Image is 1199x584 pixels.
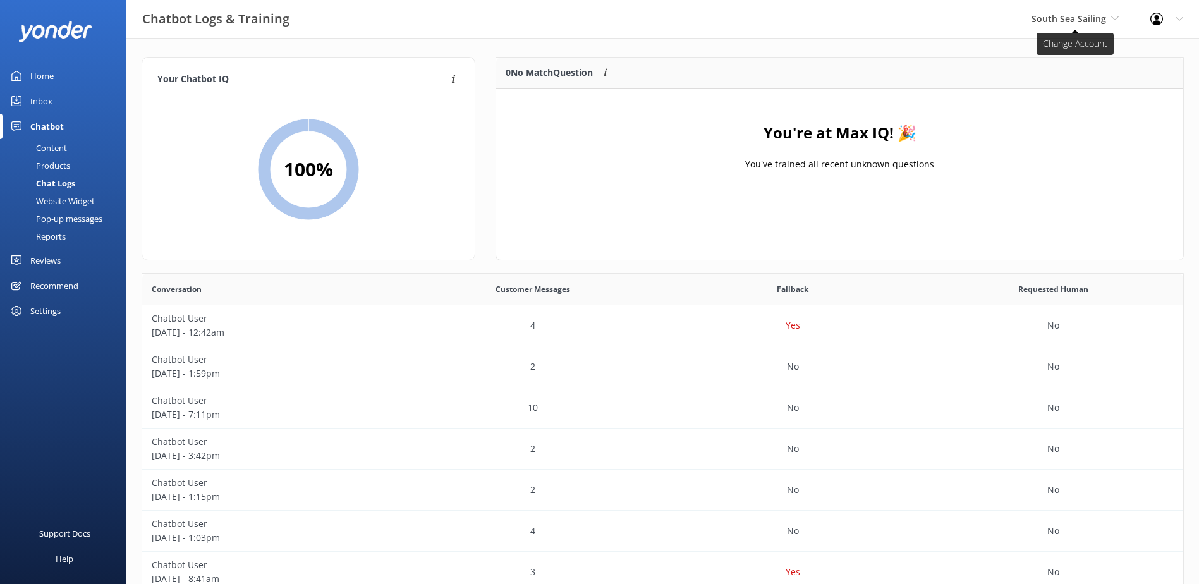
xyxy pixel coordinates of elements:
div: Recommend [30,273,78,298]
p: No [787,483,799,497]
p: 0 No Match Question [506,66,593,80]
a: Website Widget [8,192,126,210]
h2: 100 % [284,154,333,185]
img: yonder-white-logo.png [19,21,92,42]
p: No [787,360,799,374]
span: Customer Messages [496,283,570,295]
p: Chatbot User [152,558,393,572]
div: row [142,346,1183,387]
p: 2 [530,442,535,456]
p: [DATE] - 1:03pm [152,531,393,545]
a: Chat Logs [8,174,126,192]
div: Reviews [30,248,61,273]
div: row [142,387,1183,429]
p: [DATE] - 12:42am [152,325,393,339]
p: No [1047,319,1059,332]
p: Chatbot User [152,476,393,490]
div: Home [30,63,54,88]
div: Reports [8,228,66,245]
a: Reports [8,228,126,245]
div: Chat Logs [8,174,75,192]
p: 2 [530,360,535,374]
a: Content [8,139,126,157]
span: Fallback [777,283,808,295]
a: Products [8,157,126,174]
div: Settings [30,298,61,324]
div: Support Docs [39,521,90,546]
div: row [142,511,1183,552]
div: Website Widget [8,192,95,210]
p: [DATE] - 1:15pm [152,490,393,504]
div: Help [56,546,73,571]
p: Chatbot User [152,435,393,449]
p: No [787,401,799,415]
p: 4 [530,319,535,332]
p: Chatbot User [152,517,393,531]
div: Inbox [30,88,52,114]
div: Pop-up messages [8,210,102,228]
span: Requested Human [1018,283,1088,295]
h4: Your Chatbot IQ [157,73,447,87]
p: No [1047,360,1059,374]
p: No [1047,442,1059,456]
p: 4 [530,524,535,538]
p: You've trained all recent unknown questions [745,157,934,171]
p: Chatbot User [152,394,393,408]
p: No [787,442,799,456]
div: row [142,429,1183,470]
p: [DATE] - 1:59pm [152,367,393,380]
p: 10 [528,401,538,415]
p: No [1047,524,1059,538]
div: grid [496,89,1183,216]
span: Conversation [152,283,202,295]
p: No [1047,565,1059,579]
p: No [1047,401,1059,415]
p: [DATE] - 3:42pm [152,449,393,463]
div: Products [8,157,70,174]
p: [DATE] - 7:11pm [152,408,393,422]
h4: You're at Max IQ! 🎉 [764,121,916,145]
p: No [1047,483,1059,497]
div: row [142,305,1183,346]
p: 2 [530,483,535,497]
div: Content [8,139,67,157]
p: Chatbot User [152,312,393,325]
p: Yes [786,319,800,332]
div: row [142,470,1183,511]
a: Pop-up messages [8,210,126,228]
div: Chatbot [30,114,64,139]
h3: Chatbot Logs & Training [142,9,289,29]
p: No [787,524,799,538]
span: South Sea Sailing [1032,13,1106,25]
p: Chatbot User [152,353,393,367]
p: 3 [530,565,535,579]
p: Yes [786,565,800,579]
